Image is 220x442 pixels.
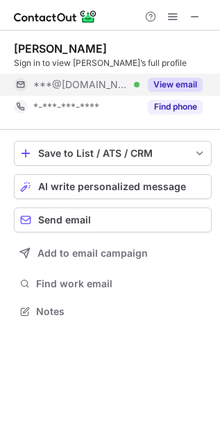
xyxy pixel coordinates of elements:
[14,302,212,321] button: Notes
[38,181,186,192] span: AI write personalized message
[14,174,212,199] button: AI write personalized message
[36,278,206,290] span: Find work email
[14,57,212,69] div: Sign in to view [PERSON_NAME]’s full profile
[33,78,129,91] span: ***@[DOMAIN_NAME]
[14,241,212,266] button: Add to email campaign
[14,141,212,166] button: save-profile-one-click
[36,305,206,318] span: Notes
[14,42,107,56] div: [PERSON_NAME]
[14,8,97,25] img: ContactOut v5.3.10
[37,248,148,259] span: Add to email campaign
[14,207,212,232] button: Send email
[148,78,203,92] button: Reveal Button
[38,214,91,226] span: Send email
[148,100,203,114] button: Reveal Button
[38,148,187,159] div: Save to List / ATS / CRM
[14,274,212,294] button: Find work email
